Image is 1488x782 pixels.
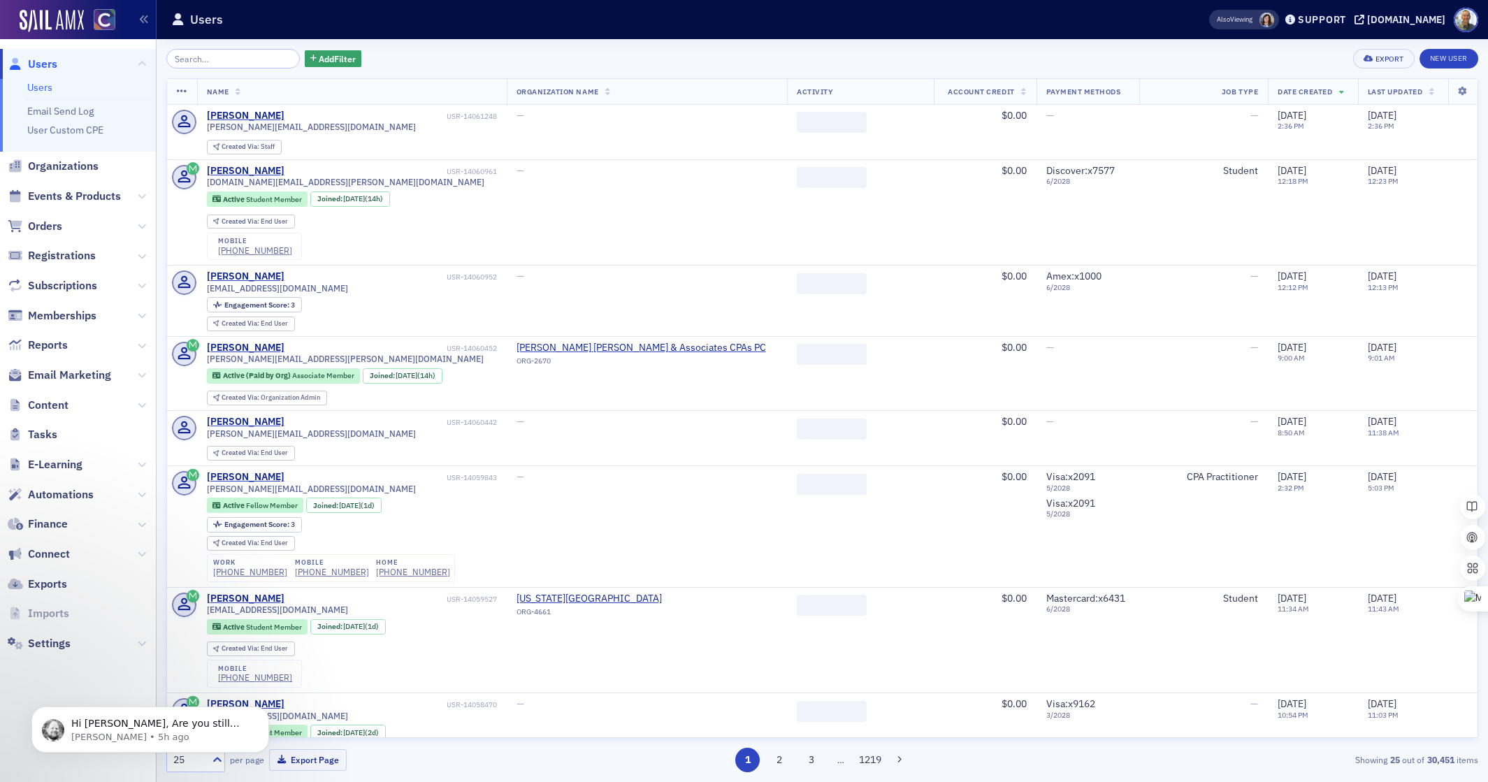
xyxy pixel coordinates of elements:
img: SailAMX [94,9,115,31]
a: Settings [8,636,71,651]
span: Reports [28,338,68,353]
span: Tasks [28,427,57,442]
span: Exports [28,577,67,592]
span: Events & Products [28,189,121,204]
span: E-Learning [28,457,82,472]
a: Users [8,57,57,72]
a: Imports [8,606,69,621]
span: Settings [28,636,71,651]
span: Subscriptions [28,278,97,294]
span: Imports [28,606,69,621]
a: View Homepage [84,9,115,33]
a: User Custom CPE [27,124,103,136]
a: Finance [8,516,68,532]
span: Organizations [28,159,99,174]
a: Subscriptions [8,278,97,294]
span: Automations [28,487,94,502]
a: Events & Products [8,189,121,204]
a: Automations [8,487,94,502]
a: Email Send Log [27,105,94,117]
a: Tasks [8,427,57,442]
span: Memberships [28,308,96,324]
a: Exports [8,577,67,592]
a: Connect [8,546,70,562]
a: Memberships [8,308,96,324]
span: Finance [28,516,68,532]
span: Orders [28,219,62,234]
span: Content [28,398,68,413]
a: Registrations [8,248,96,263]
a: E-Learning [8,457,82,472]
span: Registrations [28,248,96,263]
span: Users [28,57,57,72]
a: Content [8,398,68,413]
a: Users [27,81,52,94]
span: Email Marketing [28,368,111,383]
iframe: Intercom notifications message [10,677,290,775]
a: Orders [8,219,62,234]
a: Organizations [8,159,99,174]
img: SailAMX [20,10,84,32]
span: Connect [28,546,70,562]
a: Reports [8,338,68,353]
a: Email Marketing [8,368,111,383]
